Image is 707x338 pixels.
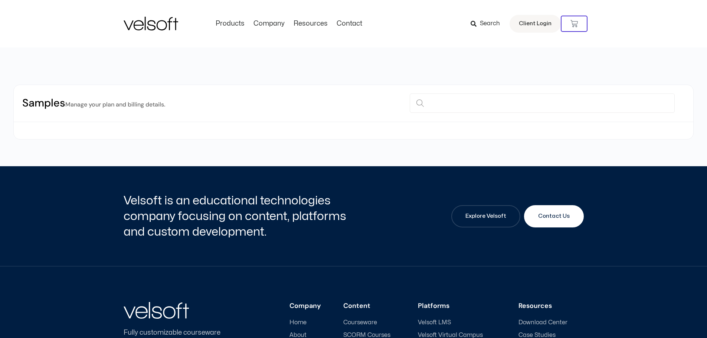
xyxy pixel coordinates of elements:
span: Home [289,319,307,326]
h3: Resources [518,302,584,310]
a: Explore Velsoft [451,205,520,227]
span: Explore Velsoft [465,212,506,221]
span: Download Center [518,319,567,326]
a: Search [471,17,505,30]
p: Fully customizable courseware [124,328,233,338]
a: ProductsMenu Toggle [211,20,249,28]
a: Contact Us [524,205,584,227]
img: Velsoft Training Materials [124,17,178,30]
h3: Content [343,302,396,310]
span: Courseware [343,319,377,326]
h3: Company [289,302,321,310]
a: Home [289,319,321,326]
a: ContactMenu Toggle [332,20,367,28]
span: Client Login [519,19,551,29]
a: ResourcesMenu Toggle [289,20,332,28]
span: Search [480,19,500,29]
h2: Velsoft is an educational technologies company focusing on content, platforms and custom developm... [124,193,352,239]
a: Velsoft LMS [418,319,496,326]
h3: Platforms [418,302,496,310]
a: Client Login [510,15,561,33]
span: Velsoft LMS [418,319,451,326]
nav: Menu [211,20,367,28]
a: CompanyMenu Toggle [249,20,289,28]
a: Courseware [343,319,396,326]
h2: Samples [22,96,165,111]
small: Manage your plan and billing details. [65,101,165,108]
a: Download Center [518,319,584,326]
span: Contact Us [538,212,570,221]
